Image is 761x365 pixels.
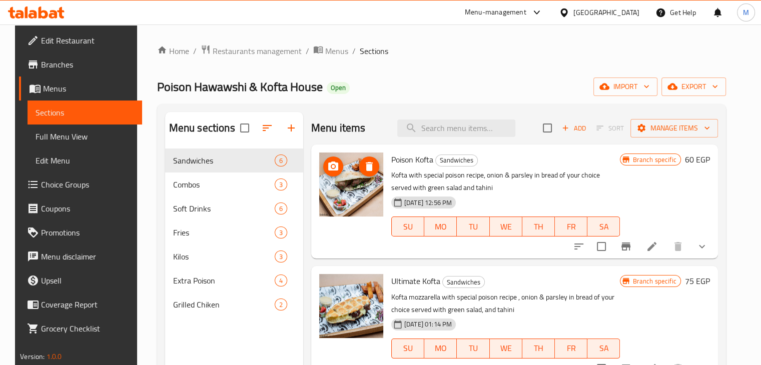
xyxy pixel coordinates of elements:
[424,216,457,236] button: MO
[173,202,275,214] span: Soft Drinks
[396,219,420,234] span: SU
[690,234,714,258] button: show more
[275,250,287,262] div: items
[457,338,489,358] button: TU
[325,45,348,57] span: Menus
[19,316,142,340] a: Grocery Checklist
[630,119,718,137] button: Manage items
[442,276,485,288] div: Sandwiches
[457,216,489,236] button: TU
[255,116,279,140] span: Sort sections
[319,274,383,338] img: Ultimate Kofta
[165,244,303,268] div: Kilos3
[743,7,749,18] span: M
[157,44,726,57] nav: breadcrumb
[173,226,275,238] span: Fries
[275,156,287,165] span: 6
[461,219,485,234] span: TU
[526,341,551,355] span: TH
[275,180,287,189] span: 3
[173,250,275,262] div: Kilos
[169,120,235,135] h2: Menu sections
[435,154,478,166] div: Sandwiches
[41,226,134,238] span: Promotions
[19,172,142,196] a: Choice Groups
[165,144,303,320] nav: Menu sections
[396,341,420,355] span: SU
[436,154,477,166] span: Sandwiches
[696,240,708,252] svg: Show Choices
[28,124,142,148] a: Full Menu View
[173,154,275,166] span: Sandwiches
[400,319,456,329] span: [DATE] 01:14 PM
[173,298,275,310] span: Grilled Chiken
[526,219,551,234] span: TH
[428,219,453,234] span: MO
[41,178,134,190] span: Choice Groups
[669,80,718,93] span: export
[306,45,309,57] li: /
[275,204,287,213] span: 6
[591,341,616,355] span: SA
[43,82,134,94] span: Menus
[275,298,287,310] div: items
[646,240,658,252] a: Edit menu item
[537,117,558,138] span: Select section
[560,122,587,134] span: Add
[601,80,649,93] span: import
[397,119,515,137] input: search
[193,45,197,57] li: /
[327,82,350,94] div: Open
[19,268,142,292] a: Upsell
[522,338,555,358] button: TH
[41,58,134,70] span: Branches
[47,350,62,363] span: 1.0.0
[323,156,343,176] button: upload picture
[494,219,518,234] span: WE
[165,220,303,244] div: Fries3
[275,154,287,166] div: items
[41,250,134,262] span: Menu disclaimer
[41,322,134,334] span: Grocery Checklist
[275,276,287,285] span: 4
[173,178,275,190] span: Combos
[628,155,680,164] span: Branch specific
[275,300,287,309] span: 2
[213,45,302,57] span: Restaurants management
[391,152,433,167] span: Poison Kofta
[559,219,583,234] span: FR
[558,120,590,136] span: Add item
[41,274,134,286] span: Upsell
[391,216,424,236] button: SU
[165,268,303,292] div: Extra Poison4
[157,45,189,57] a: Home
[590,120,630,136] span: Select section first
[490,216,522,236] button: WE
[234,117,255,138] span: Select all sections
[19,220,142,244] a: Promotions
[555,338,587,358] button: FR
[352,45,356,57] li: /
[522,216,555,236] button: TH
[28,148,142,172] a: Edit Menu
[555,216,587,236] button: FR
[465,6,526,18] div: Menu-management
[19,196,142,220] a: Coupons
[19,52,142,76] a: Branches
[614,234,638,258] button: Branch-specific-item
[313,44,348,57] a: Menus
[173,274,275,286] span: Extra Poison
[391,291,620,316] p: Kofta mozzarella with special poison recipe , onion & parsley in bread of your choice served with...
[666,234,690,258] button: delete
[275,252,287,261] span: 3
[20,350,45,363] span: Version:
[400,198,456,207] span: [DATE] 12:56 PM
[275,228,287,237] span: 3
[359,156,379,176] button: delete image
[494,341,518,355] span: WE
[319,152,383,216] img: Poison Kofta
